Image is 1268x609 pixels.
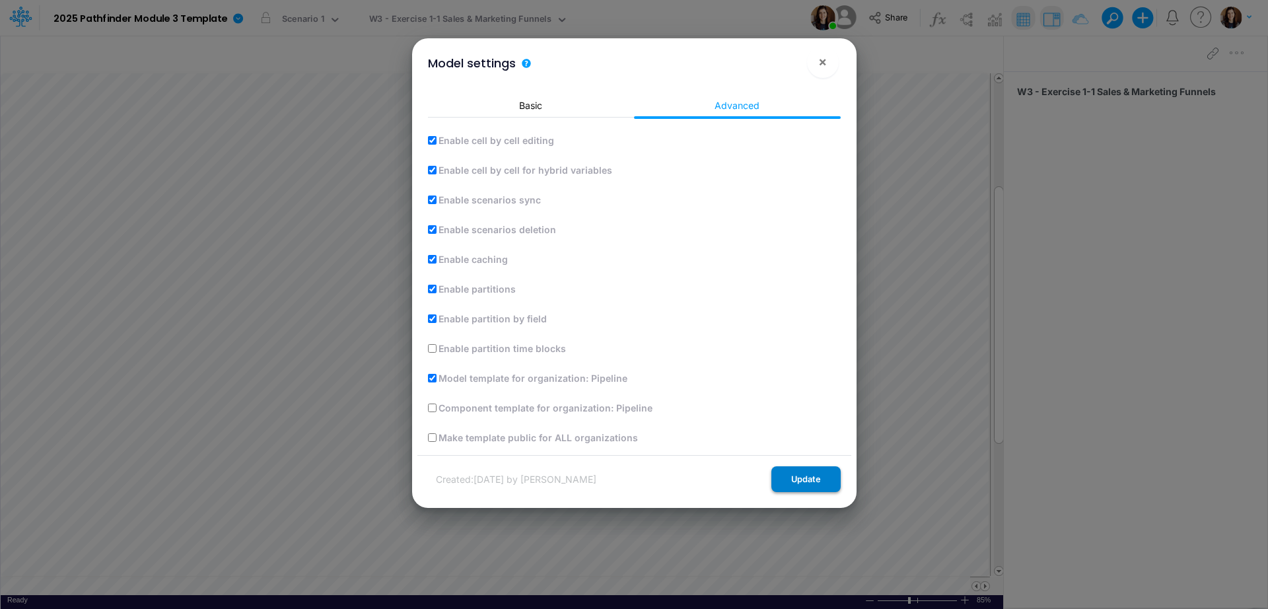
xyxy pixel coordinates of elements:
[437,401,652,415] label: Component template for organization: Pipeline
[437,312,547,326] label: Enable partition by field
[437,193,541,207] label: Enable scenarios sync
[437,223,556,236] label: Enable scenarios deletion
[437,371,627,385] label: Model template for organization: Pipeline
[437,133,554,147] label: Enable cell by cell editing
[437,341,566,355] label: Enable partition time blocks
[432,470,600,489] span: Created: [DATE] by [PERSON_NAME]
[437,431,638,445] label: Make template public for ALL organizations
[818,54,827,69] span: ×
[437,163,612,177] label: Enable cell by cell for hybrid variables
[428,54,516,72] div: Model settings
[520,57,532,69] div: Tooltip anchor
[807,46,839,78] button: Close
[771,466,841,492] button: Update
[428,93,635,118] a: Basic
[437,252,508,266] label: Enable caching
[437,282,516,296] label: Enable partitions
[634,93,841,118] a: Advanced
